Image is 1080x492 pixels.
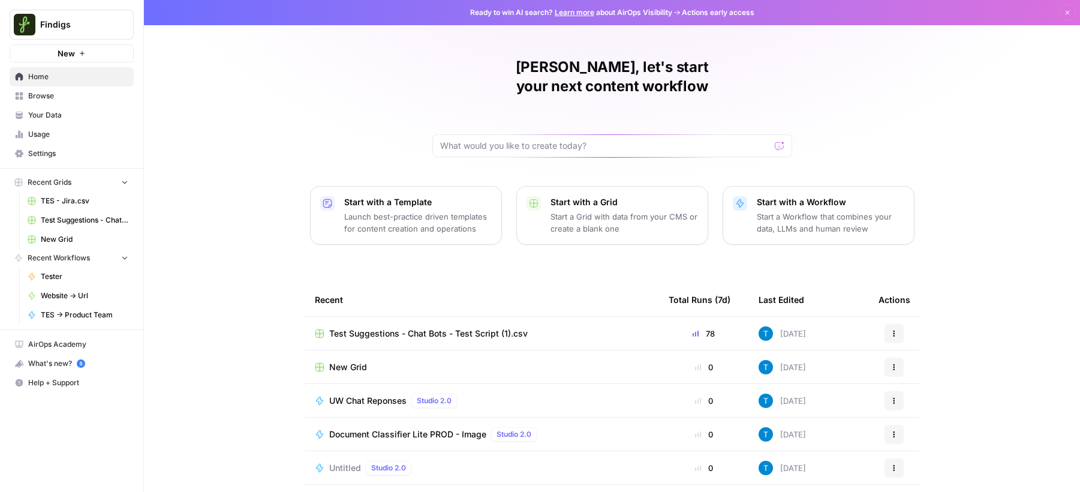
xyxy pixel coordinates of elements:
[22,267,134,286] a: Tester
[41,290,128,301] span: Website -> Url
[344,211,492,235] p: Launch best-practice driven templates for content creation and operations
[759,461,773,475] img: ef99asjrocz9zqlrt0wh11v979lp
[669,283,730,316] div: Total Runs (7d)
[10,249,134,267] button: Recent Workflows
[310,186,502,245] button: Start with a TemplateLaunch best-practice driven templates for content creation and operations
[58,47,75,59] span: New
[41,215,128,226] span: Test Suggestions - Chat Bots - Test Script (1).csv
[10,106,134,125] a: Your Data
[555,8,594,17] a: Learn more
[669,395,739,407] div: 0
[22,305,134,325] a: TES -> Product Team
[28,339,128,350] span: AirOps Academy
[10,373,134,392] button: Help + Support
[315,461,649,475] a: UntitledStudio 2.0
[41,196,128,206] span: TES - Jira.csv
[10,44,134,62] button: New
[41,271,128,282] span: Tester
[470,7,672,18] span: Ready to win AI search? about AirOps Visibility
[432,58,792,96] h1: [PERSON_NAME], let's start your next content workflow
[879,283,910,316] div: Actions
[329,361,367,373] span: New Grid
[329,328,528,340] span: Test Suggestions - Chat Bots - Test Script (1).csv
[10,173,134,191] button: Recent Grids
[669,462,739,474] div: 0
[10,86,134,106] a: Browse
[759,394,773,408] img: ef99asjrocz9zqlrt0wh11v979lp
[10,355,133,373] div: What's new?
[28,253,90,263] span: Recent Workflows
[329,462,361,474] span: Untitled
[759,326,806,341] div: [DATE]
[10,125,134,144] a: Usage
[10,335,134,354] a: AirOps Academy
[344,196,492,208] p: Start with a Template
[759,427,806,442] div: [DATE]
[516,186,708,245] button: Start with a GridStart a Grid with data from your CMS or create a blank one
[315,361,649,373] a: New Grid
[417,395,452,406] span: Studio 2.0
[440,140,770,152] input: What would you like to create today?
[371,463,406,473] span: Studio 2.0
[759,360,806,374] div: [DATE]
[10,354,134,373] button: What's new? 5
[28,110,128,121] span: Your Data
[315,328,649,340] a: Test Suggestions - Chat Bots - Test Script (1).csv
[315,394,649,408] a: UW Chat ReponsesStudio 2.0
[28,177,71,188] span: Recent Grids
[329,428,486,440] span: Document Classifier Lite PROD - Image
[550,211,698,235] p: Start a Grid with data from your CMS or create a blank one
[40,19,113,31] span: Findigs
[77,359,85,368] a: 5
[28,148,128,159] span: Settings
[28,71,128,82] span: Home
[10,10,134,40] button: Workspace: Findigs
[757,196,904,208] p: Start with a Workflow
[315,427,649,442] a: Document Classifier Lite PROD - ImageStudio 2.0
[10,67,134,86] a: Home
[682,7,754,18] span: Actions early access
[759,461,806,475] div: [DATE]
[79,361,82,367] text: 5
[329,395,407,407] span: UW Chat Reponses
[41,234,128,245] span: New Grid
[315,283,649,316] div: Recent
[22,211,134,230] a: Test Suggestions - Chat Bots - Test Script (1).csv
[669,328,739,340] div: 78
[723,186,914,245] button: Start with a WorkflowStart a Workflow that combines your data, LLMs and human review
[669,428,739,440] div: 0
[22,286,134,305] a: Website -> Url
[28,91,128,101] span: Browse
[497,429,531,440] span: Studio 2.0
[28,129,128,140] span: Usage
[41,310,128,320] span: TES -> Product Team
[759,326,773,341] img: ef99asjrocz9zqlrt0wh11v979lp
[10,144,134,163] a: Settings
[759,283,804,316] div: Last Edited
[550,196,698,208] p: Start with a Grid
[759,427,773,442] img: ef99asjrocz9zqlrt0wh11v979lp
[757,211,904,235] p: Start a Workflow that combines your data, LLMs and human review
[14,14,35,35] img: Findigs Logo
[759,394,806,408] div: [DATE]
[759,360,773,374] img: ef99asjrocz9zqlrt0wh11v979lp
[669,361,739,373] div: 0
[22,230,134,249] a: New Grid
[28,377,128,388] span: Help + Support
[22,191,134,211] a: TES - Jira.csv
